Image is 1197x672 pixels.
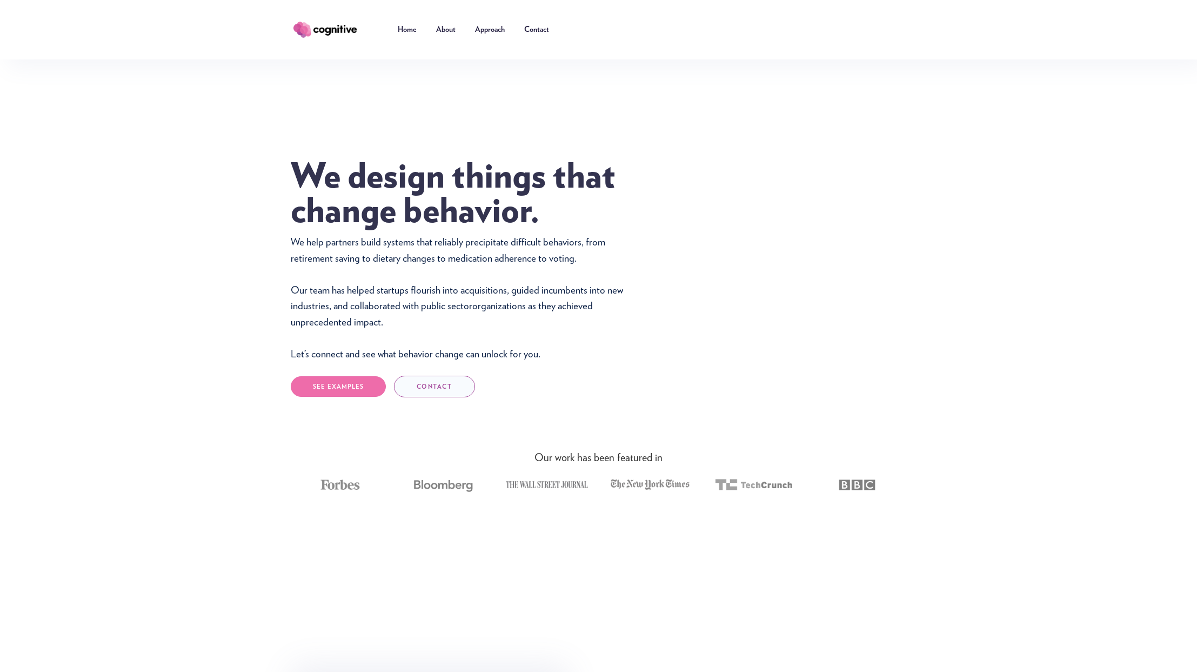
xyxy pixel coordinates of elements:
a: Approach [465,14,514,46]
div: Our work has been featured in [345,453,853,463]
a: SEE EXAMPLES [291,376,386,396]
h1: We design things that change behavior. [291,160,691,229]
a: CONTACT [394,376,475,397]
a: About [426,14,465,46]
a: Contact [514,14,559,46]
a: Home [388,14,426,46]
a: home [291,19,375,40]
p: We help partners build systems that reliably precipitate difficult behaviors, from retirement sav... [291,235,637,362]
